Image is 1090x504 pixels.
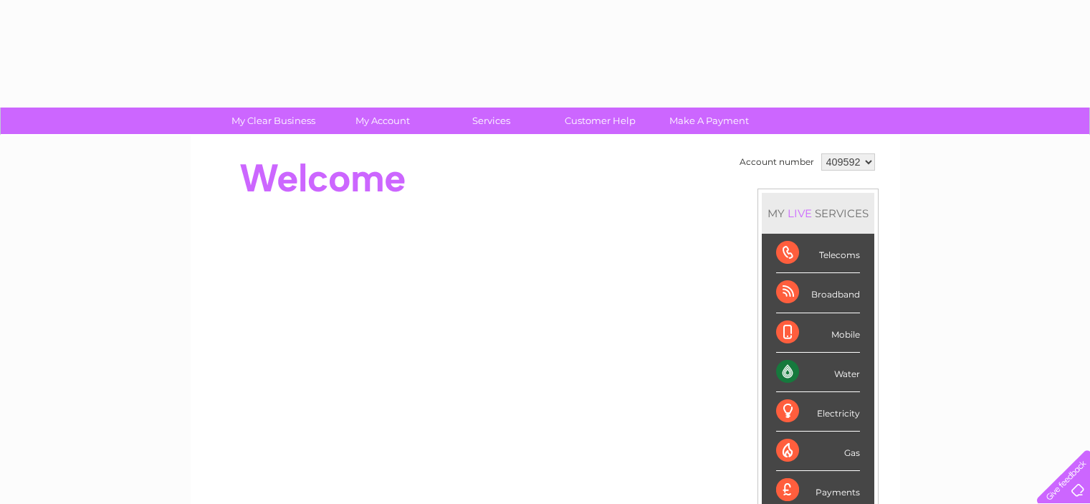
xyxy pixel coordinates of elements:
[776,353,860,392] div: Water
[214,108,333,134] a: My Clear Business
[776,313,860,353] div: Mobile
[736,150,818,174] td: Account number
[776,273,860,313] div: Broadband
[776,392,860,432] div: Electricity
[762,193,874,234] div: MY SERVICES
[323,108,441,134] a: My Account
[776,234,860,273] div: Telecoms
[432,108,550,134] a: Services
[785,206,815,220] div: LIVE
[541,108,659,134] a: Customer Help
[650,108,768,134] a: Make A Payment
[776,432,860,471] div: Gas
